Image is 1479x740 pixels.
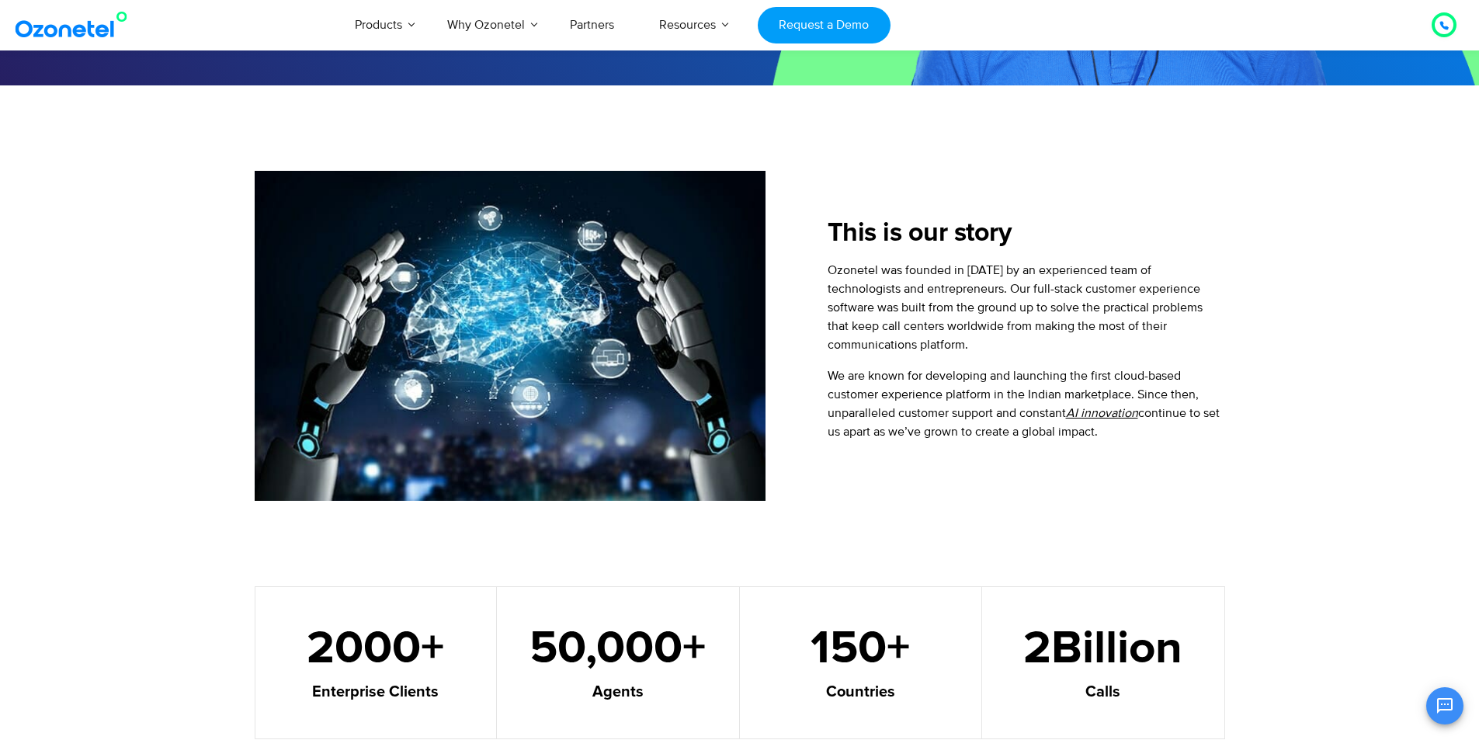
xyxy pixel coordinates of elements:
h5: Countries [759,684,963,700]
a: Request a Demo [758,7,891,43]
h5: Enterprise Clients [275,684,477,700]
span: 150 [811,626,887,672]
p: We are known for developing and launching the first cloud-based customer experience platform in t... [828,367,1225,441]
button: Open chat [1426,687,1463,724]
span: Billion [1051,626,1204,672]
span: 2000 [307,626,421,672]
p: Ozonetel was founded in [DATE] by an experienced team of technologists and entrepreneurs. Our ful... [828,261,1225,354]
span: 50,000 [529,626,682,672]
span: + [887,626,962,672]
span: + [682,626,719,672]
span: + [421,626,477,672]
h5: Agents [516,684,720,700]
h5: Calls [1002,684,1205,700]
u: AI innovation [1066,405,1138,421]
span: 2 [1023,626,1051,672]
h2: This is our story [828,218,1225,249]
